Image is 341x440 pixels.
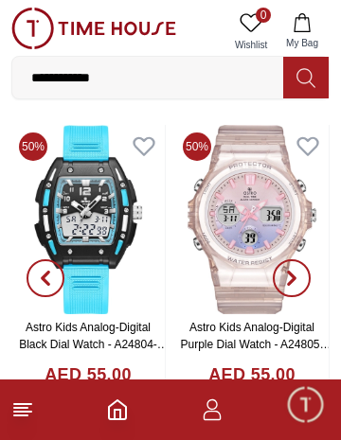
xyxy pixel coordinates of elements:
[175,125,329,314] img: Astro Kids Analog-Digital Purple Dial Watch - A24805-PPPP
[19,321,169,368] a: Astro Kids Analog-Digital Black Dial Watch - A24804-PPNB
[11,8,176,49] img: ...
[181,321,332,368] a: Astro Kids Analog-Digital Purple Dial Watch - A24805-PPPP
[45,362,132,388] h4: AED 55.00
[11,125,165,314] img: Astro Kids Analog-Digital Black Dial Watch - A24804-PPNB
[275,8,330,56] button: My Bag
[106,398,129,421] a: Home
[227,38,275,52] span: Wishlist
[183,132,211,161] span: 50%
[208,362,296,388] h4: AED 55.00
[285,384,327,426] div: Chat Widget
[227,8,275,56] a: 0Wishlist
[278,36,326,50] span: My Bag
[256,8,271,23] span: 0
